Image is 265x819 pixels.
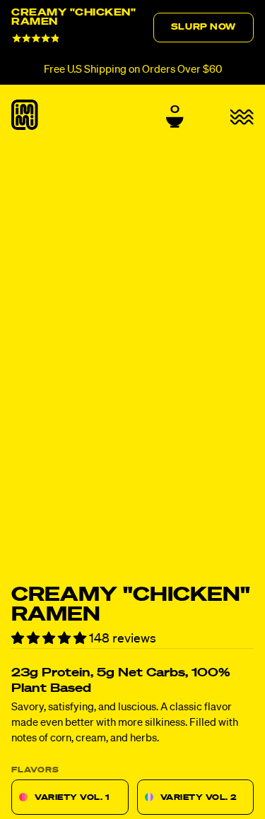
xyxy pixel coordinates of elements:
a: Variety Vol. 2 [137,779,254,815]
p: Free U.S Shipping on Orders Over $60 [44,64,222,76]
div: Creamy "Chicken" Ramen [11,8,153,27]
span: 148 reviews [89,633,156,645]
p: Flavors [11,766,254,774]
h2: 23g Protein, 5g Net Carbs, 100% Plant Based [11,666,254,697]
a: Slurp Now [153,13,254,42]
h1: Creamy "Chicken" Ramen [11,585,254,625]
p: Savory, satisfying, and luscious. A classic flavor made even better with more silkiness. Filled w... [11,700,254,746]
span: 0 [170,104,179,116]
span: 149 Reviews [66,35,112,44]
a: 0 [166,104,184,128]
span: 4.79 stars [11,633,89,645]
a: Variety Vol. 1 [11,779,129,815]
